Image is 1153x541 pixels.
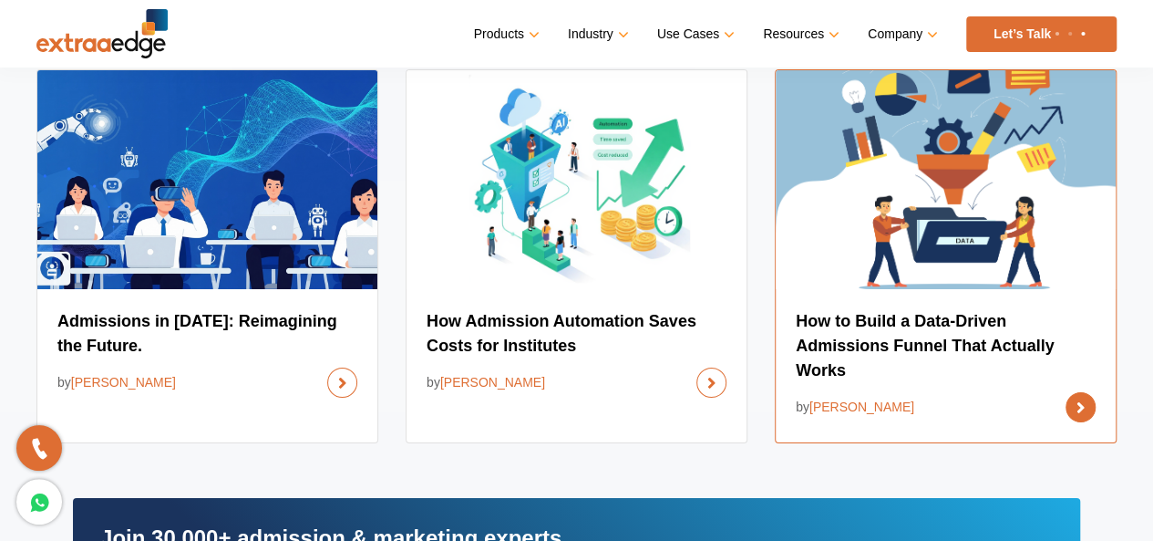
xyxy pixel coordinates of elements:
a: Let’s Talk [966,16,1117,52]
a: Products [474,21,536,47]
a: Industry [568,21,625,47]
a: Company [868,21,934,47]
a: Resources [763,21,836,47]
a: Use Cases [657,21,731,47]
